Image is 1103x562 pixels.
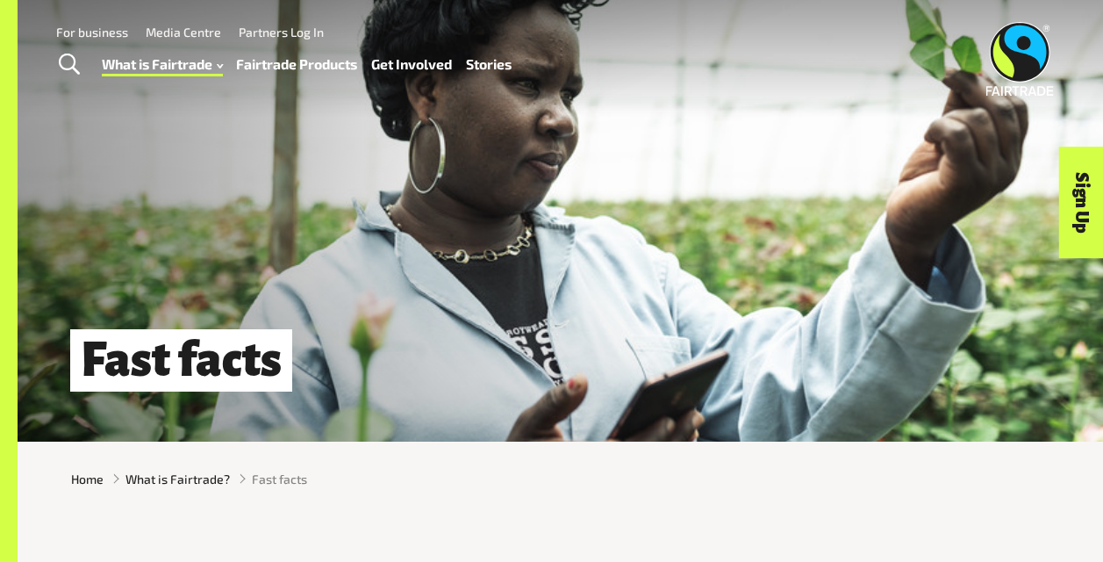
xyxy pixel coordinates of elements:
a: Toggle Search [47,43,90,87]
span: Fast facts [252,470,307,488]
a: Media Centre [146,25,221,40]
img: Fairtrade Australia New Zealand logo [986,22,1054,96]
a: Get Involved [371,52,452,76]
a: Stories [466,52,512,76]
a: For business [56,25,128,40]
a: What is Fairtrade [102,52,223,76]
a: Fairtrade Products [236,52,357,76]
h1: Fast facts [70,329,292,392]
a: Home [71,470,104,488]
a: What is Fairtrade? [125,470,230,488]
a: Partners Log In [239,25,324,40]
